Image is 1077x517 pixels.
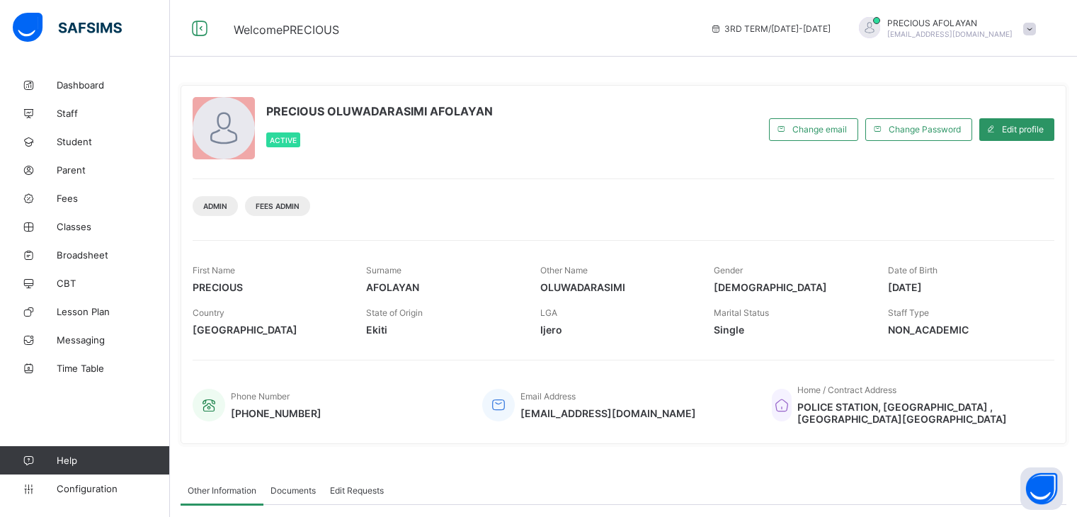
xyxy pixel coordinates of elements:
[57,193,170,204] span: Fees
[266,104,493,118] span: PRECIOUS OLUWADARASIMI AFOLAYAN
[887,30,1013,38] span: [EMAIL_ADDRESS][DOMAIN_NAME]
[203,202,227,210] span: Admin
[366,307,423,318] span: State of Origin
[57,363,170,374] span: Time Table
[797,385,896,395] span: Home / Contract Address
[188,485,256,496] span: Other Information
[520,391,576,402] span: Email Address
[193,324,345,336] span: [GEOGRAPHIC_DATA]
[714,281,866,293] span: [DEMOGRAPHIC_DATA]
[540,265,588,275] span: Other Name
[234,23,339,37] span: Welcome PRECIOUS
[231,407,321,419] span: [PHONE_NUMBER]
[1002,124,1044,135] span: Edit profile
[797,401,1040,425] span: POLICE STATION, [GEOGRAPHIC_DATA] ,[GEOGRAPHIC_DATA][GEOGRAPHIC_DATA]
[1020,467,1063,510] button: Open asap
[193,265,235,275] span: First Name
[540,307,557,318] span: LGA
[540,324,693,336] span: Ijero
[256,202,300,210] span: Fees Admin
[57,79,170,91] span: Dashboard
[330,485,384,496] span: Edit Requests
[888,324,1040,336] span: NON_ACADEMIC
[57,455,169,466] span: Help
[714,324,866,336] span: Single
[714,265,743,275] span: Gender
[13,13,122,42] img: safsims
[366,324,518,336] span: Ekiti
[57,483,169,494] span: Configuration
[57,164,170,176] span: Parent
[193,281,345,293] span: PRECIOUS
[845,17,1043,40] div: PRECIOUSAFOLAYAN
[57,249,170,261] span: Broadsheet
[366,281,518,293] span: AFOLAYAN
[270,485,316,496] span: Documents
[889,124,961,135] span: Change Password
[888,265,938,275] span: Date of Birth
[231,391,290,402] span: Phone Number
[888,307,929,318] span: Staff Type
[57,221,170,232] span: Classes
[887,18,1013,28] span: PRECIOUS AFOLAYAN
[714,307,769,318] span: Marital Status
[366,265,401,275] span: Surname
[792,124,847,135] span: Change email
[57,278,170,289] span: CBT
[540,281,693,293] span: OLUWADARASIMI
[193,307,224,318] span: Country
[520,407,696,419] span: [EMAIL_ADDRESS][DOMAIN_NAME]
[710,23,831,34] span: session/term information
[888,281,1040,293] span: [DATE]
[270,136,297,144] span: Active
[57,334,170,346] span: Messaging
[57,136,170,147] span: Student
[57,108,170,119] span: Staff
[57,306,170,317] span: Lesson Plan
